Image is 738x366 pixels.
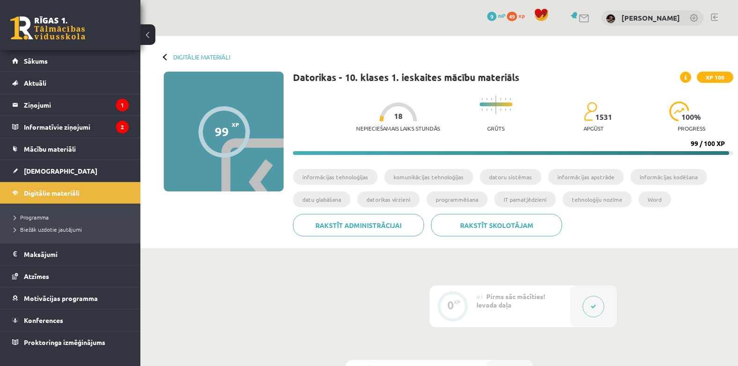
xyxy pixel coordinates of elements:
[486,109,487,111] img: icon-short-line-57e1e144782c952c97e751825c79c345078a6d821885a25fce030b3d8c18986b.svg
[507,12,529,19] a: 49 xp
[14,226,82,233] span: Biežāk uzdotie jautājumi
[606,14,615,23] img: Daila Kronberga
[24,79,46,87] span: Aktuāli
[116,99,129,111] i: 1
[14,213,49,221] span: Programma
[494,191,556,207] li: IT pamatjēdzieni
[173,53,230,60] a: Digitālie materiāli
[678,125,705,132] p: progress
[293,169,378,185] li: informācijas tehnoloģijas
[12,116,129,138] a: Informatīvie ziņojumi2
[510,98,511,100] img: icon-short-line-57e1e144782c952c97e751825c79c345078a6d821885a25fce030b3d8c18986b.svg
[669,102,689,121] img: icon-progress-161ccf0a02000e728c5f80fcf4c31c7af3da0e1684b2b1d7c360e028c24a22f1.svg
[621,13,680,22] a: [PERSON_NAME]
[24,338,105,346] span: Proktoringa izmēģinājums
[24,294,98,302] span: Motivācijas programma
[486,98,487,100] img: icon-short-line-57e1e144782c952c97e751825c79c345078a6d821885a25fce030b3d8c18986b.svg
[595,113,612,121] span: 1531
[232,121,239,128] span: XP
[498,12,505,19] span: mP
[510,109,511,111] img: icon-short-line-57e1e144782c952c97e751825c79c345078a6d821885a25fce030b3d8c18986b.svg
[12,182,129,204] a: Digitālie materiāli
[12,160,129,182] a: [DEMOGRAPHIC_DATA]
[24,116,129,138] legend: Informatīvie ziņojumi
[507,12,517,21] span: 49
[357,191,420,207] li: datorikas virzieni
[630,169,707,185] li: informācijas kodēšana
[12,138,129,160] a: Mācību materiāli
[482,109,482,111] img: icon-short-line-57e1e144782c952c97e751825c79c345078a6d821885a25fce030b3d8c18986b.svg
[215,124,229,139] div: 99
[12,94,129,116] a: Ziņojumi1
[584,125,604,132] p: apgūst
[12,50,129,72] a: Sākums
[563,191,632,207] li: tehnoloģiju nozīme
[10,16,85,40] a: Rīgas 1. Tālmācības vidusskola
[519,12,525,19] span: xp
[293,72,519,83] h1: Datorikas - 10. klases 1. ieskaites mācību materiāls
[482,98,482,100] img: icon-short-line-57e1e144782c952c97e751825c79c345078a6d821885a25fce030b3d8c18986b.svg
[12,309,129,331] a: Konferences
[487,12,497,21] span: 9
[24,243,129,265] legend: Maksājumi
[426,191,488,207] li: programmēšana
[24,94,129,116] legend: Ziņojumi
[476,292,545,309] span: Pirms sāc mācīties! Ievada daļa
[500,98,501,100] img: icon-short-line-57e1e144782c952c97e751825c79c345078a6d821885a25fce030b3d8c18986b.svg
[697,72,733,83] span: XP 100
[12,287,129,309] a: Motivācijas programma
[584,102,597,121] img: students-c634bb4e5e11cddfef0936a35e636f08e4e9abd3cc4e673bd6f9a4125e45ecb1.svg
[24,272,49,280] span: Atzīmes
[447,301,454,309] div: 0
[12,72,129,94] a: Aktuāli
[491,109,492,111] img: icon-short-line-57e1e144782c952c97e751825c79c345078a6d821885a25fce030b3d8c18986b.svg
[431,214,562,236] a: Rakstīt skolotājam
[14,213,131,221] a: Programma
[293,214,424,236] a: Rakstīt administrācijai
[293,191,351,207] li: datu glabāšana
[24,145,76,153] span: Mācību materiāli
[12,265,129,287] a: Atzīmes
[384,169,473,185] li: komunikācijas tehnoloģijas
[24,57,48,65] span: Sākums
[454,300,460,305] div: XP
[500,109,501,111] img: icon-short-line-57e1e144782c952c97e751825c79c345078a6d821885a25fce030b3d8c18986b.svg
[356,125,440,132] p: Nepieciešamais laiks stundās
[24,316,63,324] span: Konferences
[681,113,701,121] span: 100 %
[24,167,97,175] span: [DEMOGRAPHIC_DATA]
[14,225,131,234] a: Biežāk uzdotie jautājumi
[638,191,671,207] li: Word
[491,98,492,100] img: icon-short-line-57e1e144782c952c97e751825c79c345078a6d821885a25fce030b3d8c18986b.svg
[548,169,624,185] li: informācijas apstrāde
[394,112,402,120] span: 18
[476,293,483,300] span: #1
[12,331,129,353] a: Proktoringa izmēģinājums
[24,189,80,197] span: Digitālie materiāli
[487,125,504,132] p: Grūts
[12,243,129,265] a: Maksājumi
[480,169,541,185] li: datoru sistēmas
[496,95,497,114] img: icon-long-line-d9ea69661e0d244f92f715978eff75569469978d946b2353a9bb055b3ed8787d.svg
[505,98,506,100] img: icon-short-line-57e1e144782c952c97e751825c79c345078a6d821885a25fce030b3d8c18986b.svg
[116,121,129,133] i: 2
[505,109,506,111] img: icon-short-line-57e1e144782c952c97e751825c79c345078a6d821885a25fce030b3d8c18986b.svg
[487,12,505,19] a: 9 mP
